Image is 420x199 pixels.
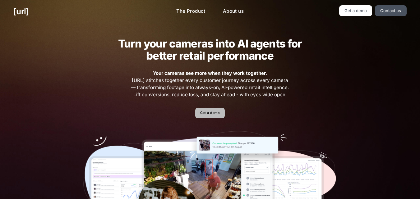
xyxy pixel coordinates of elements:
a: Contact us [375,5,407,16]
a: Get a demo [195,108,225,119]
span: [URL] stitches together every customer journey across every camera — transforming footage into al... [130,70,290,98]
a: [URL] [13,5,29,17]
h2: Turn your cameras into AI agents for better retail performance [108,38,312,62]
a: The Product [171,5,210,17]
strong: Your cameras see more when they work together. [153,70,267,76]
a: Get a demo [339,5,372,16]
a: About us [218,5,249,17]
